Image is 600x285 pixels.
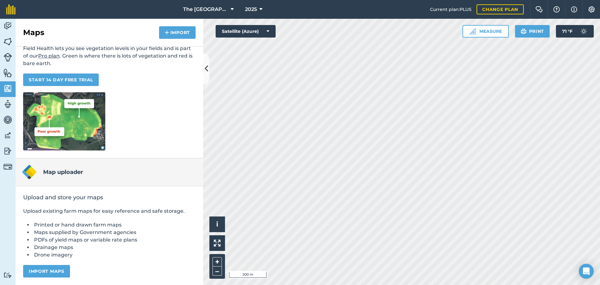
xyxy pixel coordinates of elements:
[209,216,225,232] button: i
[6,4,16,14] img: fieldmargin Logo
[32,221,196,229] li: Printed or hand drawn farm maps
[535,6,543,13] img: Two speech bubbles overlapping with the left bubble in the forefront
[245,6,257,13] span: 2025
[23,207,196,215] p: Upload existing farm maps for easy reference and safe storage.
[579,264,594,279] div: Open Intercom Messenger
[32,236,196,244] li: PDFs of yield maps or variable rate plans
[469,28,476,34] img: Ruler icon
[38,53,60,59] a: Pro plan
[3,272,12,278] img: svg+xml;base64,PD94bWwgdmVyc2lvbj0iMS4wIiBlbmNvZGluZz0idXRmLTgiPz4KPCEtLSBHZW5lcmF0b3I6IEFkb2JlIE...
[43,168,83,176] h4: Map uploader
[23,265,70,277] button: Import maps
[430,6,472,13] span: Current plan : PLUS
[462,25,509,38] button: Measure
[3,53,12,62] img: svg+xml;base64,PD94bWwgdmVyc2lvbj0iMS4wIiBlbmNvZGluZz0idXRmLTgiPz4KPCEtLSBHZW5lcmF0b3I6IEFkb2JlIE...
[216,220,218,228] span: i
[165,29,169,36] img: svg+xml;base64,PHN2ZyB4bWxucz0iaHR0cDovL3d3dy53My5vcmcvMjAwMC9zdmciIHdpZHRoPSIxNCIgaGVpZ2h0PSIyNC...
[3,115,12,125] img: svg+xml;base64,PD94bWwgdmVyc2lvbj0iMS4wIiBlbmNvZGluZz0idXRmLTgiPz4KPCEtLSBHZW5lcmF0b3I6IEFkb2JlIE...
[216,25,276,38] button: Satellite (Azure)
[3,131,12,140] img: svg+xml;base64,PD94bWwgdmVyc2lvbj0iMS4wIiBlbmNvZGluZz0idXRmLTgiPz4KPCEtLSBHZW5lcmF0b3I6IEFkb2JlIE...
[23,45,196,67] p: Field Health lets you see vegetation levels in your fields and is part of our . Green is where th...
[159,26,196,39] button: Import
[3,68,12,78] img: svg+xml;base64,PHN2ZyB4bWxucz0iaHR0cDovL3d3dy53My5vcmcvMjAwMC9zdmciIHdpZHRoPSI1NiIgaGVpZ2h0PSI2MC...
[23,28,44,38] h2: Maps
[23,194,196,201] h2: Upload and store your maps
[32,229,196,236] li: Maps supplied by Government agencies
[183,6,228,13] span: The [GEOGRAPHIC_DATA] at the Ridge
[212,257,222,267] button: +
[477,4,524,14] a: Change plan
[515,25,550,38] button: Print
[3,84,12,93] img: svg+xml;base64,PHN2ZyB4bWxucz0iaHR0cDovL3d3dy53My5vcmcvMjAwMC9zdmciIHdpZHRoPSI1NiIgaGVpZ2h0PSI2MC...
[562,25,572,38] span: 71 ° F
[3,146,12,156] img: svg+xml;base64,PD94bWwgdmVyc2lvbj0iMS4wIiBlbmNvZGluZz0idXRmLTgiPz4KPCEtLSBHZW5lcmF0b3I6IEFkb2JlIE...
[577,25,590,38] img: svg+xml;base64,PD94bWwgdmVyc2lvbj0iMS4wIiBlbmNvZGluZz0idXRmLTgiPz4KPCEtLSBHZW5lcmF0b3I6IEFkb2JlIE...
[23,74,99,86] a: START 14 DAY FREE TRIAL
[3,21,12,31] img: svg+xml;base64,PD94bWwgdmVyc2lvbj0iMS4wIiBlbmNvZGluZz0idXRmLTgiPz4KPCEtLSBHZW5lcmF0b3I6IEFkb2JlIE...
[571,6,577,13] img: svg+xml;base64,PHN2ZyB4bWxucz0iaHR0cDovL3d3dy53My5vcmcvMjAwMC9zdmciIHdpZHRoPSIxNyIgaGVpZ2h0PSIxNy...
[214,240,221,247] img: Four arrows, one pointing top left, one top right, one bottom right and the last bottom left
[22,165,37,180] img: Map uploader logo
[3,37,12,46] img: svg+xml;base64,PHN2ZyB4bWxucz0iaHR0cDovL3d3dy53My5vcmcvMjAwMC9zdmciIHdpZHRoPSI1NiIgaGVpZ2h0PSI2MC...
[212,267,222,276] button: –
[32,251,196,259] li: Drone imagery
[3,162,12,171] img: svg+xml;base64,PD94bWwgdmVyc2lvbj0iMS4wIiBlbmNvZGluZz0idXRmLTgiPz4KPCEtLSBHZW5lcmF0b3I6IEFkb2JlIE...
[553,6,560,13] img: A question mark icon
[588,6,595,13] img: A cog icon
[521,28,527,35] img: svg+xml;base64,PHN2ZyB4bWxucz0iaHR0cDovL3d3dy53My5vcmcvMjAwMC9zdmciIHdpZHRoPSIxOSIgaGVpZ2h0PSIyNC...
[32,244,196,251] li: Drainage maps
[556,25,594,38] button: 71 °F
[3,99,12,109] img: svg+xml;base64,PD94bWwgdmVyc2lvbj0iMS4wIiBlbmNvZGluZz0idXRmLTgiPz4KPCEtLSBHZW5lcmF0b3I6IEFkb2JlIE...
